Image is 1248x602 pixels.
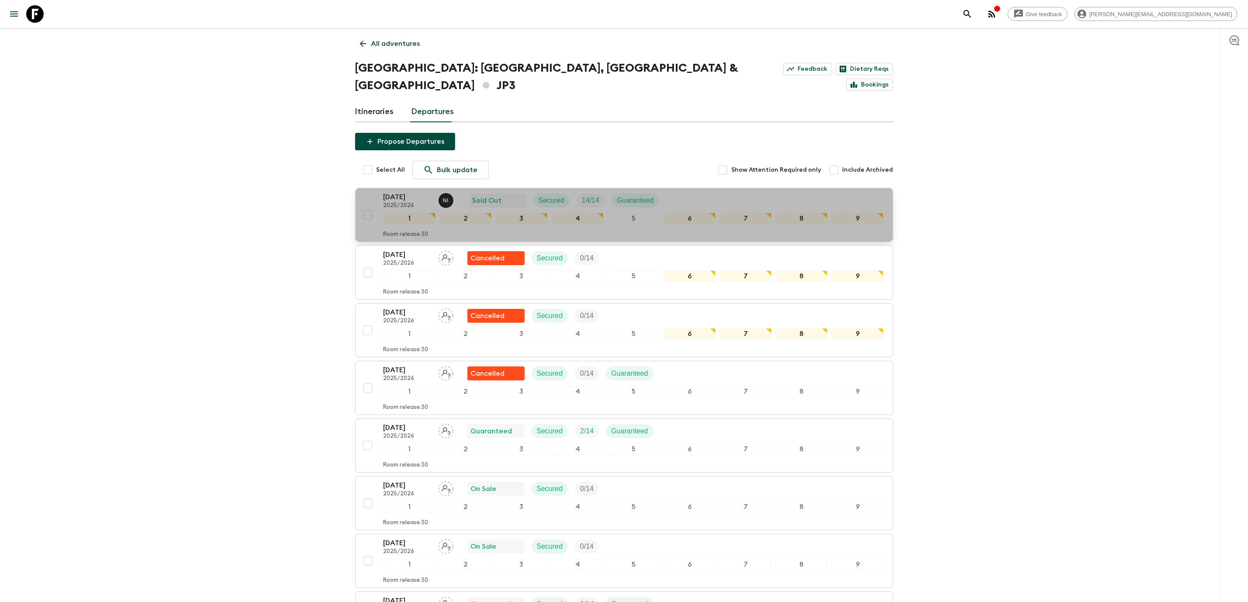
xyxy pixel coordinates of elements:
[719,559,772,570] div: 7
[532,367,568,381] div: Secured
[831,501,884,512] div: 9
[551,559,604,570] div: 4
[384,433,432,440] p: 2025/2026
[775,501,828,512] div: 8
[355,476,893,530] button: [DATE]2025/2026Assign pack leaderOn SaleSecuredTrip Fill123456789Room release:30
[384,365,432,375] p: [DATE]
[471,426,512,436] p: Guaranteed
[836,63,893,75] a: Dietary Reqs
[495,501,548,512] div: 3
[580,484,594,494] p: 0 / 14
[575,309,599,323] div: Trip Fill
[537,541,563,552] p: Secured
[532,309,568,323] div: Secured
[831,213,884,224] div: 9
[439,542,453,549] span: Assign pack leader
[384,346,429,353] p: Room release: 30
[607,559,660,570] div: 5
[384,231,429,238] p: Room release: 30
[1021,11,1067,17] span: Give feedback
[607,328,660,339] div: 5
[439,253,453,260] span: Assign pack leader
[439,426,453,433] span: Assign pack leader
[355,35,425,52] a: All adventures
[355,133,455,150] button: Propose Departures
[847,79,893,91] a: Bookings
[664,270,716,282] div: 6
[775,443,828,455] div: 8
[577,194,605,208] div: Trip Fill
[471,484,497,494] p: On Sale
[775,270,828,282] div: 8
[495,443,548,455] div: 3
[439,443,492,455] div: 2
[384,577,429,584] p: Room release: 30
[473,195,502,206] p: Sold Out
[607,270,660,282] div: 5
[580,253,594,263] p: 0 / 14
[471,541,497,552] p: On Sale
[719,443,772,455] div: 7
[537,311,563,321] p: Secured
[775,328,828,339] div: 8
[471,311,505,321] p: Cancelled
[443,197,449,204] p: N I
[719,386,772,397] div: 7
[384,462,429,469] p: Room release: 30
[719,501,772,512] div: 7
[439,270,492,282] div: 2
[384,260,432,267] p: 2025/2026
[355,188,893,242] button: [DATE]2025/2026Naoya IshidaSold OutSecuredTrip FillGuaranteed123456789Room release:30
[355,361,893,415] button: [DATE]2025/2026Assign pack leaderFlash Pack cancellationSecuredTrip FillGuaranteed123456789Room r...
[607,501,660,512] div: 5
[384,249,432,260] p: [DATE]
[384,519,429,526] p: Room release: 30
[580,541,594,552] p: 0 / 14
[831,328,884,339] div: 9
[537,426,563,436] p: Secured
[467,367,525,381] div: Flash Pack cancellation
[617,195,654,206] p: Guaranteed
[537,253,563,263] p: Secured
[607,443,660,455] div: 5
[532,251,568,265] div: Secured
[467,309,525,323] div: Flash Pack cancellation
[775,386,828,397] div: 8
[411,101,454,122] a: Departures
[831,559,884,570] div: 9
[384,422,432,433] p: [DATE]
[439,369,453,376] span: Assign pack leader
[580,311,594,321] p: 0 / 14
[371,38,420,49] p: All adventures
[384,213,436,224] div: 1
[551,213,604,224] div: 4
[384,386,436,397] div: 1
[539,195,565,206] p: Secured
[580,426,594,436] p: 2 / 14
[384,202,432,209] p: 2025/2026
[843,166,893,174] span: Include Archived
[355,534,893,588] button: [DATE]2025/2026Assign pack leaderOn SaleSecuredTrip Fill123456789Room release:30
[575,540,599,554] div: Trip Fill
[551,501,604,512] div: 4
[384,443,436,455] div: 1
[384,289,429,296] p: Room release: 30
[532,424,568,438] div: Secured
[1008,7,1068,21] a: Give feedback
[384,318,432,325] p: 2025/2026
[384,559,436,570] div: 1
[439,213,492,224] div: 2
[384,307,432,318] p: [DATE]
[495,386,548,397] div: 3
[1085,11,1237,17] span: [PERSON_NAME][EMAIL_ADDRESS][DOMAIN_NAME]
[384,192,432,202] p: [DATE]
[664,559,716,570] div: 6
[551,443,604,455] div: 4
[384,404,429,411] p: Room release: 30
[664,386,716,397] div: 6
[355,246,893,300] button: [DATE]2025/2026Assign pack leaderFlash Pack cancellationSecuredTrip Fill123456789Room release:30
[384,501,436,512] div: 1
[775,213,828,224] div: 8
[959,5,976,23] button: search adventures
[732,166,822,174] span: Show Attention Required only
